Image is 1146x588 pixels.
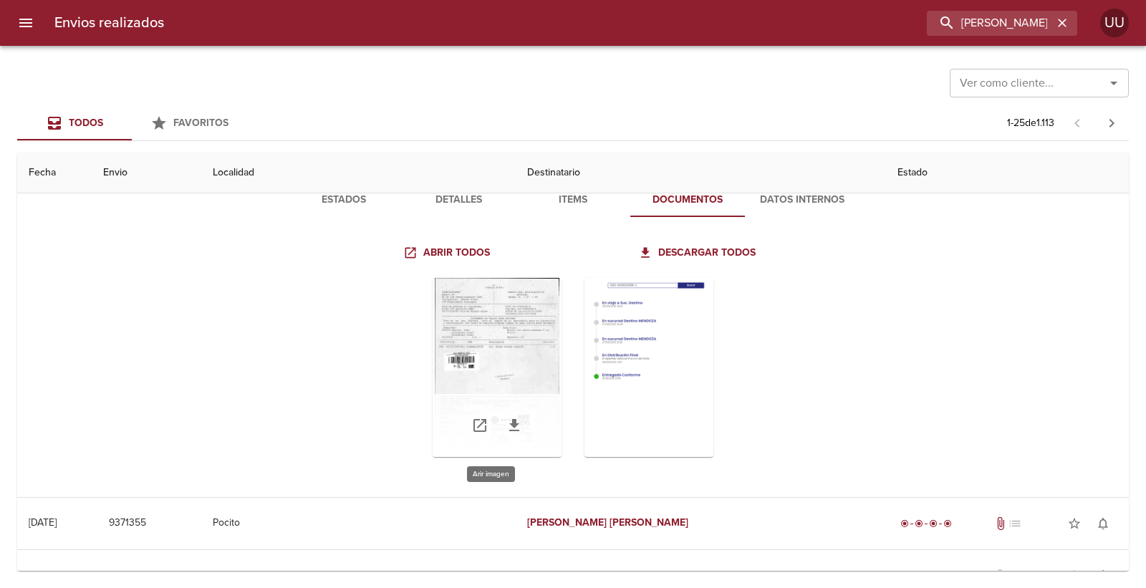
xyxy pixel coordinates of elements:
[943,519,952,528] span: radio_button_checked
[286,183,860,217] div: Tabs detalle de guia
[886,153,1129,193] th: Estado
[54,11,164,34] h6: Envios realizados
[993,569,1008,583] span: No tiene documentos adjuntos
[410,191,507,209] span: Detalles
[929,519,938,528] span: radio_button_checked
[1060,509,1089,538] button: Agregar a favoritos
[69,117,103,129] span: Todos
[400,240,496,266] a: Abrir todos
[636,569,716,581] em: [PERSON_NAME]
[927,11,1053,36] input: buscar
[641,244,756,262] span: Descargar todos
[1096,569,1110,583] span: notifications_none
[17,106,246,140] div: Tabs Envios
[993,516,1008,531] span: Tiene documentos adjuntos
[1089,509,1117,538] button: Activar notificaciones
[17,153,92,193] th: Fecha
[9,6,43,40] button: menu
[610,516,689,529] em: [PERSON_NAME]
[463,408,497,443] a: Abrir
[524,191,622,209] span: Items
[109,567,149,584] span: 9454626
[1100,9,1129,37] div: Abrir información de usuario
[201,498,516,549] td: Pocito
[527,516,607,529] em: [PERSON_NAME]
[1100,9,1129,37] div: UU
[753,191,851,209] span: Datos Internos
[897,516,955,531] div: Entregado
[1067,569,1082,583] span: star_border
[103,510,152,536] button: 9371355
[109,514,146,532] span: 9371355
[29,569,57,581] div: [DATE]
[584,278,713,457] div: Arir imagen
[173,117,228,129] span: Favoritos
[92,153,201,193] th: Envio
[1094,106,1129,140] span: Pagina siguiente
[1008,516,1022,531] span: No tiene pedido asociado
[639,191,736,209] span: Documentos
[29,516,57,529] div: [DATE]
[915,519,923,528] span: radio_button_checked
[1008,569,1022,583] span: No tiene pedido asociado
[497,408,531,443] a: Descargar
[201,153,516,193] th: Localidad
[1007,116,1054,130] p: 1 - 25 de 1.113
[295,191,393,209] span: Estados
[406,244,490,262] span: Abrir todos
[635,240,761,266] a: Descargar todos
[554,569,633,581] em: [PERSON_NAME]
[897,569,955,583] div: Despachado
[1104,73,1124,93] button: Abrir
[516,153,886,193] th: Destinatario
[1096,516,1110,531] span: notifications_none
[1067,516,1082,531] span: star_border
[900,519,909,528] span: radio_button_checked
